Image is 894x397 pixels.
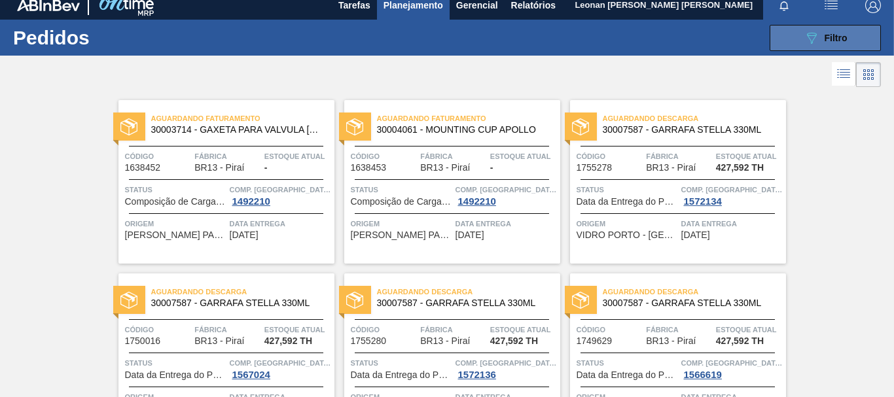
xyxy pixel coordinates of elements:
[194,163,244,173] span: BR13 - Piraí
[577,150,643,163] span: Código
[456,370,499,380] div: 1572136
[577,356,678,370] span: Status
[577,336,613,346] span: 1749629
[109,100,334,264] a: statusAguardando Faturamento30003714 - GAXETA PARA VALVULA [PERSON_NAME]Código1638452FábricaBR13 ...
[456,183,557,207] a: Comp. [GEOGRAPHIC_DATA]1492210
[125,183,226,196] span: Status
[716,163,764,173] span: 427,592 TH
[681,183,783,207] a: Comp. [GEOGRAPHIC_DATA]1572134
[351,356,452,370] span: Status
[490,163,493,173] span: -
[351,336,387,346] span: 1755280
[194,150,261,163] span: Fábrica
[334,100,560,264] a: statusAguardando Faturamento30004061 - MOUNTING CUP APOLLOCódigo1638453FábricaBR13 - PiraíEstoque...
[377,125,550,135] span: 30004061 - MOUNTING CUP APOLLO
[420,150,487,163] span: Fábrica
[577,230,678,240] span: VIDRO PORTO - PORTO FERREIRA (SP)
[264,150,331,163] span: Estoque atual
[456,356,557,370] span: Comp. Carga
[603,285,786,298] span: Aguardando Descarga
[230,356,331,380] a: Comp. [GEOGRAPHIC_DATA]1567024
[681,196,724,207] div: 1572134
[351,183,452,196] span: Status
[230,183,331,207] a: Comp. [GEOGRAPHIC_DATA]1492210
[351,323,418,336] span: Código
[646,323,713,336] span: Fábrica
[681,230,710,240] span: 12/09/2024
[151,285,334,298] span: Aguardando Descarga
[125,163,161,173] span: 1638452
[264,336,312,346] span: 427,592 TH
[420,323,487,336] span: Fábrica
[125,150,192,163] span: Código
[681,356,783,370] span: Comp. Carga
[577,163,613,173] span: 1755278
[572,292,589,309] img: status
[490,336,538,346] span: 427,592 TH
[577,197,678,207] span: Data da Entrega do Pedido Atrasada
[603,125,776,135] span: 30007587 - GARRAFA STELLA 330ML
[456,217,557,230] span: Data Entrega
[490,323,557,336] span: Estoque atual
[377,298,550,308] span: 30007587 - GARRAFA STELLA 330ML
[572,118,589,135] img: status
[125,323,192,336] span: Código
[13,30,196,45] h1: Pedidos
[230,183,331,196] span: Comp. Carga
[825,33,848,43] span: Filtro
[646,163,696,173] span: BR13 - Piraí
[577,183,678,196] span: Status
[264,323,331,336] span: Estoque atual
[646,336,696,346] span: BR13 - Piraí
[490,150,557,163] span: Estoque atual
[125,230,226,240] span: COSTER PACKAGING DO BRASIL - SAO PAULO
[681,370,724,380] div: 1566619
[560,100,786,264] a: statusAguardando Descarga30007587 - GARRAFA STELLA 330MLCódigo1755278FábricaBR13 - PiraíEstoque a...
[420,336,470,346] span: BR13 - Piraí
[456,183,557,196] span: Comp. Carga
[377,285,560,298] span: Aguardando Descarga
[151,112,334,125] span: Aguardando Faturamento
[125,336,161,346] span: 1750016
[456,230,484,240] span: 21/06/2024
[716,323,783,336] span: Estoque atual
[194,323,261,336] span: Fábrica
[832,62,856,87] div: Visão em Lista
[577,217,678,230] span: Origem
[856,62,881,87] div: Visão em Cards
[351,217,452,230] span: Origem
[230,230,259,240] span: 21/06/2024
[125,356,226,370] span: Status
[351,163,387,173] span: 1638453
[603,112,786,125] span: Aguardando Descarga
[151,125,324,135] span: 30003714 - GAXETA PARA VALVULA COSTER
[681,356,783,380] a: Comp. [GEOGRAPHIC_DATA]1566619
[351,230,452,240] span: COSTER PACKAGING DO BRASIL - SAO PAULO
[125,197,226,207] span: Composição de Carga Aceita
[125,217,226,230] span: Origem
[420,163,470,173] span: BR13 - Piraí
[646,150,713,163] span: Fábrica
[681,183,783,196] span: Comp. Carga
[770,25,881,51] button: Filtro
[351,150,418,163] span: Código
[230,196,273,207] div: 1492210
[151,298,324,308] span: 30007587 - GARRAFA STELLA 330ML
[577,323,643,336] span: Código
[346,118,363,135] img: status
[456,356,557,380] a: Comp. [GEOGRAPHIC_DATA]1572136
[716,336,764,346] span: 427,592 TH
[351,370,452,380] span: Data da Entrega do Pedido Atrasada
[230,370,273,380] div: 1567024
[377,112,560,125] span: Aguardando Faturamento
[120,118,137,135] img: status
[456,196,499,207] div: 1492210
[230,217,331,230] span: Data Entrega
[346,292,363,309] img: status
[264,163,268,173] span: -
[120,292,137,309] img: status
[351,197,452,207] span: Composição de Carga Aceita
[194,336,244,346] span: BR13 - Piraí
[716,150,783,163] span: Estoque atual
[681,217,783,230] span: Data Entrega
